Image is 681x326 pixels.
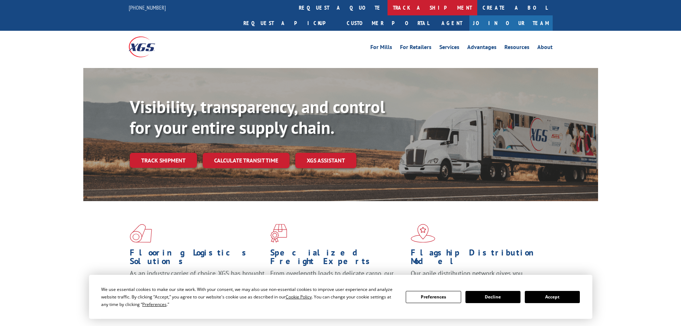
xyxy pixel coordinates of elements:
a: Agent [434,15,469,31]
a: Request a pickup [238,15,341,31]
h1: Specialized Freight Experts [270,248,405,269]
button: Preferences [406,291,461,303]
span: Preferences [142,301,167,307]
img: xgs-icon-focused-on-flooring-red [270,224,287,243]
span: Our agile distribution network gives you nationwide inventory management on demand. [411,269,542,286]
a: For Mills [370,44,392,52]
a: About [537,44,553,52]
h1: Flooring Logistics Solutions [130,248,265,269]
a: Customer Portal [341,15,434,31]
span: As an industry carrier of choice, XGS has brought innovation and dedication to flooring logistics... [130,269,265,295]
b: Visibility, transparency, and control for your entire supply chain. [130,96,385,138]
span: Cookie Policy [286,294,312,300]
a: Calculate transit time [203,153,290,168]
a: Track shipment [130,153,197,168]
a: For Retailers [400,44,431,52]
a: XGS ASSISTANT [295,153,356,168]
a: Join Our Team [469,15,553,31]
a: [PHONE_NUMBER] [129,4,166,11]
p: From overlength loads to delicate cargo, our experienced staff knows the best way to move your fr... [270,269,405,301]
img: xgs-icon-flagship-distribution-model-red [411,224,435,243]
button: Accept [525,291,580,303]
a: Advantages [467,44,497,52]
img: xgs-icon-total-supply-chain-intelligence-red [130,224,152,243]
button: Decline [465,291,520,303]
a: Services [439,44,459,52]
h1: Flagship Distribution Model [411,248,546,269]
a: Resources [504,44,529,52]
div: We use essential cookies to make our site work. With your consent, we may also use non-essential ... [101,286,397,308]
div: Cookie Consent Prompt [89,275,592,319]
